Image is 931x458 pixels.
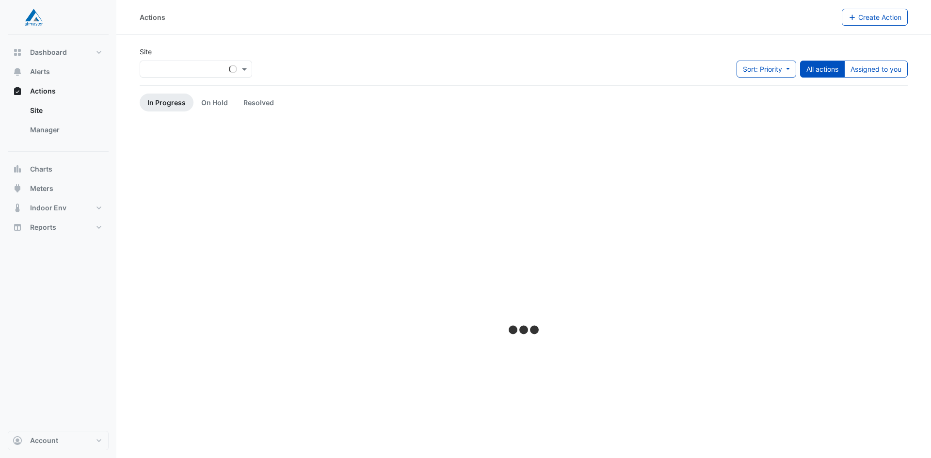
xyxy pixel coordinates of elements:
[842,9,908,26] button: Create Action
[13,222,22,232] app-icon: Reports
[13,203,22,213] app-icon: Indoor Env
[858,13,901,21] span: Create Action
[800,61,845,78] button: All actions
[743,65,782,73] span: Sort: Priority
[12,8,55,27] img: Company Logo
[30,203,66,213] span: Indoor Env
[30,184,53,193] span: Meters
[8,43,109,62] button: Dashboard
[140,12,165,22] div: Actions
[13,86,22,96] app-icon: Actions
[30,67,50,77] span: Alerts
[737,61,796,78] button: Sort: Priority
[8,179,109,198] button: Meters
[844,61,908,78] button: Assigned to you
[8,218,109,237] button: Reports
[30,436,58,445] span: Account
[8,81,109,101] button: Actions
[8,431,109,450] button: Account
[13,164,22,174] app-icon: Charts
[140,94,193,111] a: In Progress
[8,62,109,81] button: Alerts
[30,47,67,57] span: Dashboard
[8,101,109,143] div: Actions
[22,120,109,140] a: Manager
[236,94,282,111] a: Resolved
[13,47,22,57] app-icon: Dashboard
[193,94,236,111] a: On Hold
[30,86,56,96] span: Actions
[22,101,109,120] a: Site
[13,184,22,193] app-icon: Meters
[8,159,109,179] button: Charts
[30,222,56,232] span: Reports
[8,198,109,218] button: Indoor Env
[13,67,22,77] app-icon: Alerts
[30,164,52,174] span: Charts
[140,47,152,57] label: Site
